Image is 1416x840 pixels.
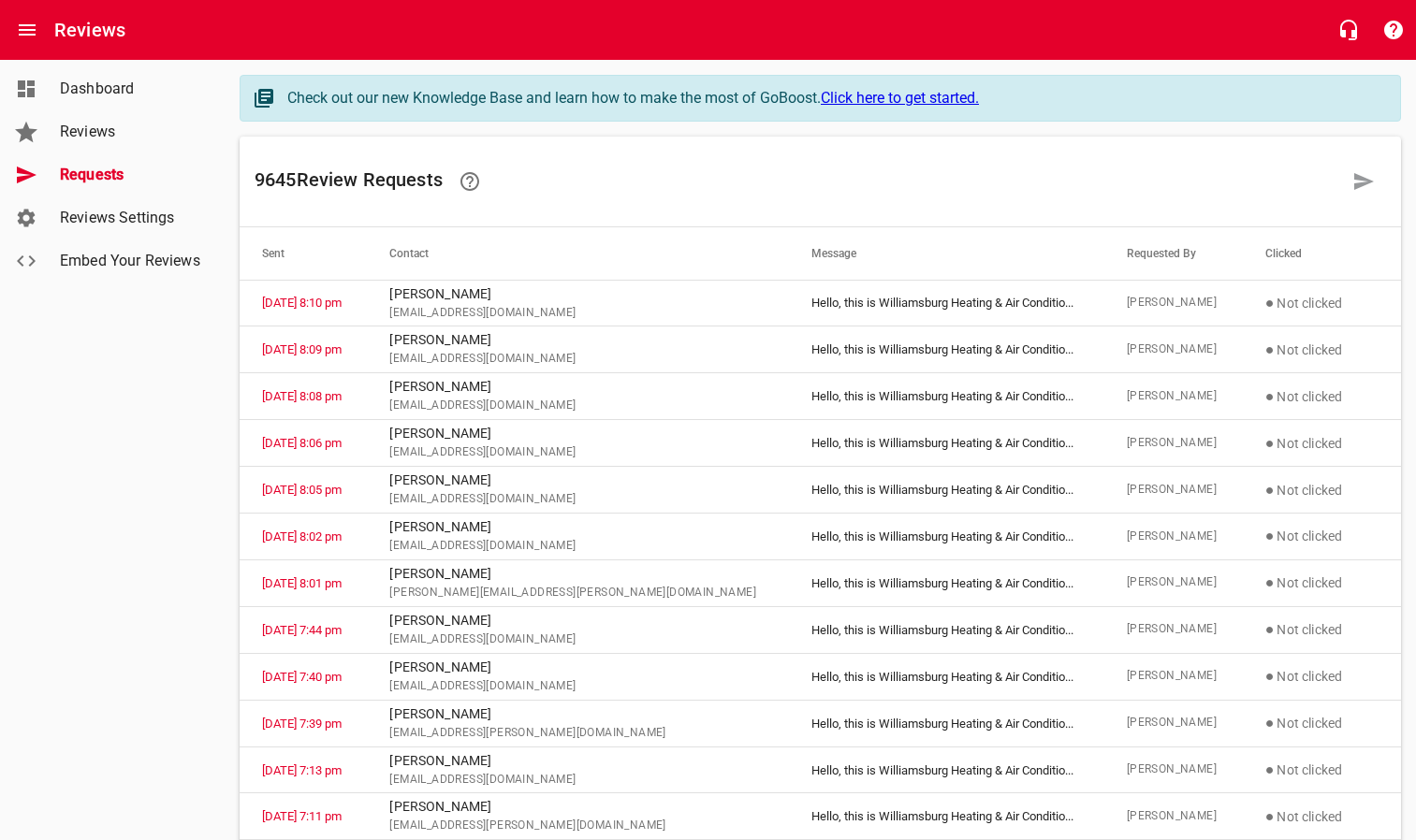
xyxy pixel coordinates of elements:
[262,809,342,823] a: [DATE] 7:11 pm
[1265,434,1275,452] span: ●
[367,227,789,280] th: Contact
[389,677,766,696] span: [EMAIL_ADDRESS][DOMAIN_NAME]
[389,537,766,556] span: [EMAIL_ADDRESS][DOMAIN_NAME]
[789,606,1103,653] td: Hello, this is Williamsburg Heating & Air Conditio ...
[1265,714,1275,731] span: ●
[389,797,766,817] p: [PERSON_NAME]
[262,342,342,356] a: [DATE] 8:09 pm
[54,15,125,45] h6: Reviews
[1127,573,1220,592] span: [PERSON_NAME]
[60,250,202,272] span: Embed Your Reviews
[389,564,766,584] p: [PERSON_NAME]
[1265,667,1275,685] span: ●
[1265,712,1379,734] p: Not clicked
[789,514,1103,560] td: Hello, this is Williamsburg Heating & Air Conditio ...
[447,159,492,204] a: Learn how requesting reviews can improve your online presence
[789,559,1103,606] td: Hello, this is Williamsburg Heating & Air Conditio ...
[1265,432,1379,455] p: Not clicked
[60,78,202,100] span: Dashboard
[262,717,342,731] a: [DATE] 7:39 pm
[1127,528,1220,546] span: [PERSON_NAME]
[1265,527,1275,544] span: ●
[1127,434,1220,453] span: [PERSON_NAME]
[389,611,766,630] p: [PERSON_NAME]
[821,89,979,107] a: Click here to get started.
[1265,618,1379,641] p: Not clicked
[1265,479,1379,501] p: Not clicked
[789,420,1103,467] td: Hello, this is Williamsburg Heating & Air Conditio ...
[287,87,1381,109] div: Check out our new Knowledge Base and learn how to make the most of GoBoost.
[789,326,1103,373] td: Hello, this is Williamsburg Heating & Air Conditio ...
[389,817,766,835] span: [EMAIL_ADDRESS][PERSON_NAME][DOMAIN_NAME]
[389,751,766,771] p: [PERSON_NAME]
[389,424,766,443] p: [PERSON_NAME]
[262,483,342,497] a: [DATE] 8:05 pm
[1265,292,1379,314] p: Not clicked
[389,724,766,743] span: [EMAIL_ADDRESS][PERSON_NAME][DOMAIN_NAME]
[60,121,202,143] span: Reviews
[789,227,1103,280] th: Message
[789,793,1103,840] td: Hello, this is Williamsburg Heating & Air Conditio ...
[1326,7,1371,52] button: Live Chat
[389,377,766,397] p: [PERSON_NAME]
[1265,805,1379,828] p: Not clicked
[789,280,1103,326] td: Hello, this is Williamsburg Heating & Air Conditio ...
[1265,573,1275,591] span: ●
[1265,481,1275,499] span: ●
[1127,294,1220,312] span: [PERSON_NAME]
[255,159,1341,204] h6: 9645 Review Request s
[60,164,202,186] span: Requests
[389,517,766,537] p: [PERSON_NAME]
[1265,385,1379,408] p: Not clicked
[389,330,766,350] p: [PERSON_NAME]
[1127,667,1220,686] span: [PERSON_NAME]
[1341,159,1386,204] a: Request a review
[1265,760,1275,778] span: ●
[1127,620,1220,639] span: [PERSON_NAME]
[1127,760,1220,779] span: [PERSON_NAME]
[389,704,766,724] p: [PERSON_NAME]
[1265,620,1275,638] span: ●
[262,670,342,684] a: [DATE] 7:40 pm
[1371,7,1416,52] button: Support Portal
[1104,227,1243,280] th: Requested By
[262,623,342,637] a: [DATE] 7:44 pm
[262,436,342,450] a: [DATE] 8:06 pm
[1265,759,1379,781] p: Not clicked
[389,490,766,509] span: [EMAIL_ADDRESS][DOMAIN_NAME]
[1265,525,1379,547] p: Not clicked
[1265,572,1379,594] p: Not clicked
[1265,340,1275,358] span: ●
[1127,714,1220,732] span: [PERSON_NAME]
[1265,665,1379,688] p: Not clicked
[1127,807,1220,826] span: [PERSON_NAME]
[1127,387,1220,406] span: [PERSON_NAME]
[1243,227,1401,280] th: Clicked
[389,771,766,789] span: [EMAIL_ADDRESS][DOMAIN_NAME]
[389,584,766,602] span: [PERSON_NAME][EMAIL_ADDRESS][PERSON_NAME][DOMAIN_NAME]
[789,653,1103,700] td: Hello, this is Williamsburg Heating & Air Conditio ...
[389,350,766,369] span: [EMAIL_ADDRESS][DOMAIN_NAME]
[240,227,367,280] th: Sent
[262,389,342,403] a: [DATE] 8:08 pm
[389,397,766,415] span: [EMAIL_ADDRESS][DOMAIN_NAME]
[389,658,766,677] p: [PERSON_NAME]
[60,207,202,229] span: Reviews Settings
[1127,481,1220,500] span: [PERSON_NAME]
[1127,340,1220,359] span: [PERSON_NAME]
[789,746,1103,793] td: Hello, this is Williamsburg Heating & Air Conditio ...
[262,529,342,543] a: [DATE] 8:02 pm
[1265,807,1275,825] span: ●
[389,304,766,323] span: [EMAIL_ADDRESS][DOMAIN_NAME]
[1265,387,1275,405] span: ●
[1265,339,1379,361] p: Not clicked
[262,763,342,777] a: [DATE] 7:13 pm
[389,471,766,490] p: [PERSON_NAME]
[389,630,766,649] span: [EMAIL_ADDRESS][DOMAIN_NAME]
[789,467,1103,514] td: Hello, this is Williamsburg Heating & Air Conditio ...
[389,284,766,304] p: [PERSON_NAME]
[789,700,1103,746] td: Hello, this is Williamsburg Heating & Air Conditio ...
[262,576,342,590] a: [DATE] 8:01 pm
[1265,294,1275,311] span: ●
[389,443,766,462] span: [EMAIL_ADDRESS][DOMAIN_NAME]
